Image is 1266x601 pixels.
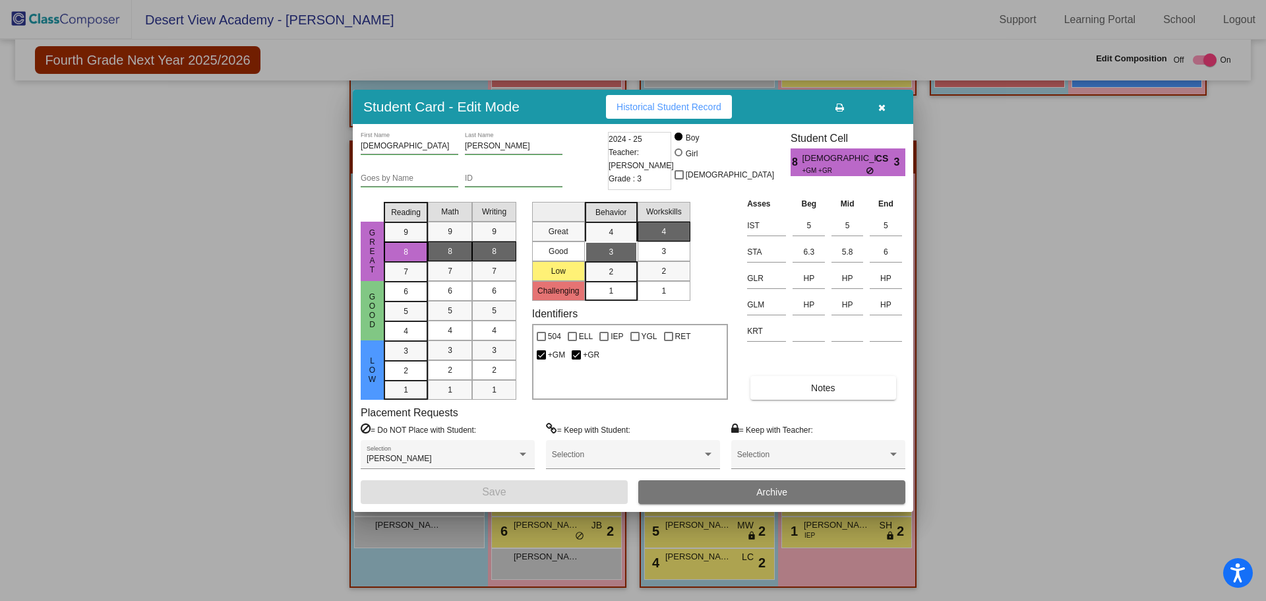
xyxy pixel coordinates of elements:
[894,154,905,170] span: 3
[609,146,674,172] span: Teacher: [PERSON_NAME]
[546,423,630,436] label: = Keep with Student:
[661,265,666,277] span: 2
[802,152,875,166] span: [DEMOGRAPHIC_DATA][PERSON_NAME]
[448,265,452,277] span: 7
[548,329,561,344] span: 504
[548,347,565,363] span: +GM
[404,365,408,377] span: 2
[448,305,452,317] span: 5
[441,206,459,218] span: Math
[583,347,599,363] span: +GR
[731,423,813,436] label: = Keep with Teacher:
[404,305,408,317] span: 5
[791,154,802,170] span: 8
[492,305,497,317] span: 5
[747,216,786,236] input: assessment
[609,285,613,297] span: 1
[404,286,408,298] span: 6
[367,292,378,329] span: Good
[361,406,458,419] label: Placement Requests
[492,265,497,277] span: 7
[611,329,623,344] span: IEP
[828,197,866,211] th: Mid
[685,132,700,144] div: Boy
[448,325,452,336] span: 4
[482,486,506,497] span: Save
[492,364,497,376] span: 2
[391,206,421,218] span: Reading
[492,384,497,396] span: 1
[361,423,476,436] label: = Do NOT Place with Student:
[367,228,378,274] span: Great
[404,226,408,238] span: 9
[685,148,698,160] div: Girl
[791,132,905,144] h3: Student Cell
[595,206,626,218] span: Behavior
[876,152,894,166] span: CS
[492,226,497,237] span: 9
[646,206,682,218] span: Workskills
[609,133,642,146] span: 2024 - 25
[482,206,506,218] span: Writing
[367,356,378,384] span: Low
[448,384,452,396] span: 1
[642,329,657,344] span: YGL
[492,344,497,356] span: 3
[661,285,666,297] span: 1
[609,266,613,278] span: 2
[789,197,828,211] th: Beg
[811,383,835,393] span: Notes
[686,167,774,183] span: [DEMOGRAPHIC_DATA]
[747,321,786,341] input: assessment
[404,325,408,337] span: 4
[492,245,497,257] span: 8
[617,102,721,112] span: Historical Student Record
[638,480,905,504] button: Archive
[750,376,895,400] button: Notes
[675,329,691,344] span: RET
[404,384,408,396] span: 1
[756,487,787,497] span: Archive
[609,172,642,185] span: Grade : 3
[492,285,497,297] span: 6
[361,174,458,183] input: goes by name
[532,307,578,320] label: Identifiers
[448,344,452,356] span: 3
[404,266,408,278] span: 7
[661,245,666,257] span: 3
[609,226,613,238] span: 4
[609,246,613,258] span: 3
[747,269,786,288] input: assessment
[866,197,905,211] th: End
[448,285,452,297] span: 6
[579,329,593,344] span: ELL
[661,226,666,237] span: 4
[448,245,452,257] span: 8
[747,295,786,315] input: assessment
[802,166,866,175] span: +GM +GR
[363,98,520,115] h3: Student Card - Edit Mode
[404,246,408,258] span: 8
[448,226,452,237] span: 9
[747,242,786,262] input: assessment
[361,480,628,504] button: Save
[492,325,497,336] span: 4
[404,345,408,357] span: 3
[448,364,452,376] span: 2
[606,95,732,119] button: Historical Student Record
[744,197,789,211] th: Asses
[367,454,432,463] span: [PERSON_NAME]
